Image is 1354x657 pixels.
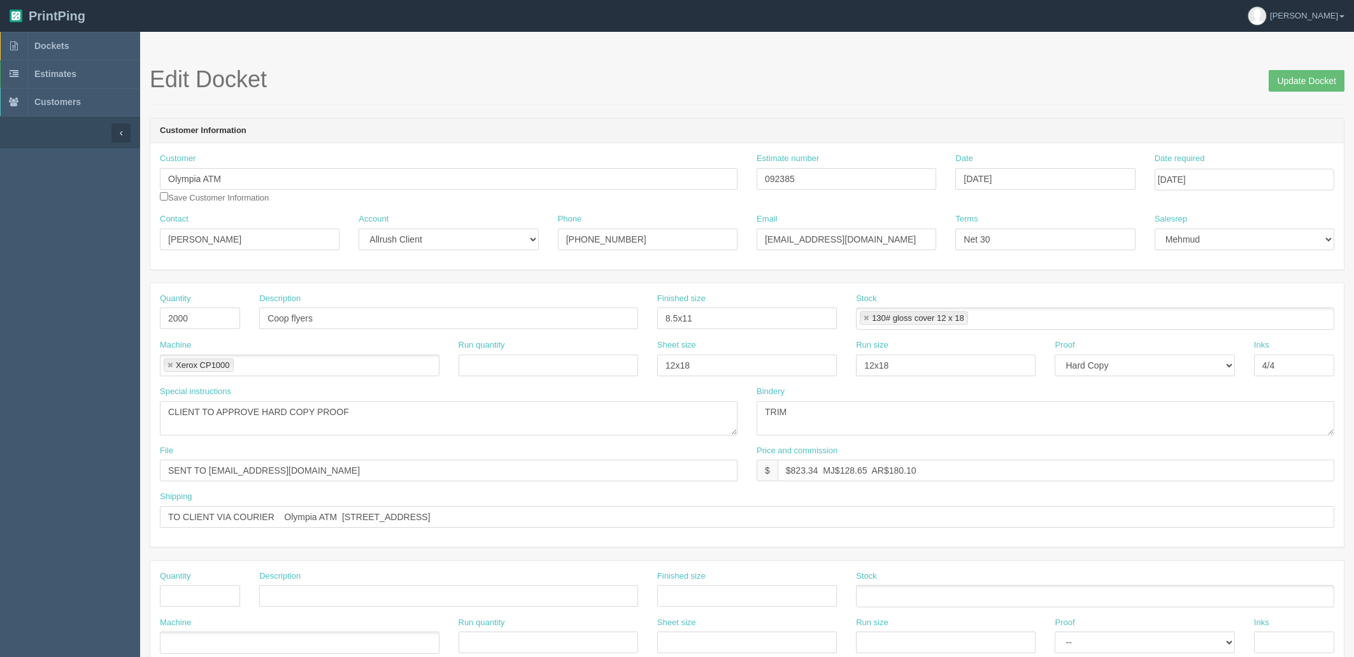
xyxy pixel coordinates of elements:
label: Finished size [657,570,706,583]
label: Account [359,213,388,225]
label: Stock [856,570,877,583]
label: Bindery [757,386,785,398]
div: 130# gloss cover 12 x 18 [872,314,964,322]
label: Sheet size [657,339,696,351]
input: Update Docket [1269,70,1344,92]
label: Terms [955,213,978,225]
label: Shipping [160,491,192,503]
div: Xerox CP1000 [176,361,230,369]
label: File [160,445,173,457]
label: Inks [1254,339,1269,351]
h1: Edit Docket [150,67,1344,92]
label: Description [259,293,301,305]
label: Run quantity [459,617,505,629]
label: Run size [856,617,888,629]
header: Customer Information [150,118,1344,144]
label: Finished size [657,293,706,305]
label: Stock [856,293,877,305]
label: Price and commission [757,445,837,457]
label: Phone [558,213,582,225]
label: Run quantity [459,339,505,351]
label: Description [259,570,301,583]
input: Enter customer name [160,168,738,190]
label: Special instructions [160,386,231,398]
img: logo-3e63b451c926e2ac314895c53de4908e5d424f24456219fb08d385ab2e579770.png [10,10,22,22]
label: Salesrep [1155,213,1187,225]
label: Inks [1254,617,1269,629]
label: Contact [160,213,189,225]
label: Proof [1055,339,1074,351]
label: Machine [160,339,191,351]
label: Customer [160,153,196,165]
span: Customers [34,97,81,107]
label: Quantity [160,293,190,305]
label: Machine [160,617,191,629]
label: Run size [856,339,888,351]
label: Proof [1055,617,1074,629]
label: Email [757,213,778,225]
label: Sheet size [657,617,696,629]
div: Save Customer Information [160,153,738,204]
div: $ [757,460,778,481]
img: avatar_default-7531ab5dedf162e01f1e0bb0964e6a185e93c5c22dfe317fb01d7f8cd2b1632c.jpg [1248,7,1266,25]
label: Date required [1155,153,1205,165]
span: Estimates [34,69,76,79]
label: Estimate number [757,153,819,165]
label: Quantity [160,570,190,583]
span: Dockets [34,41,69,51]
textarea: TRIM [757,401,1334,435]
textarea: CLIENT TO APPROVE HARD COPY PROOF [160,401,738,435]
label: Date [955,153,973,165]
